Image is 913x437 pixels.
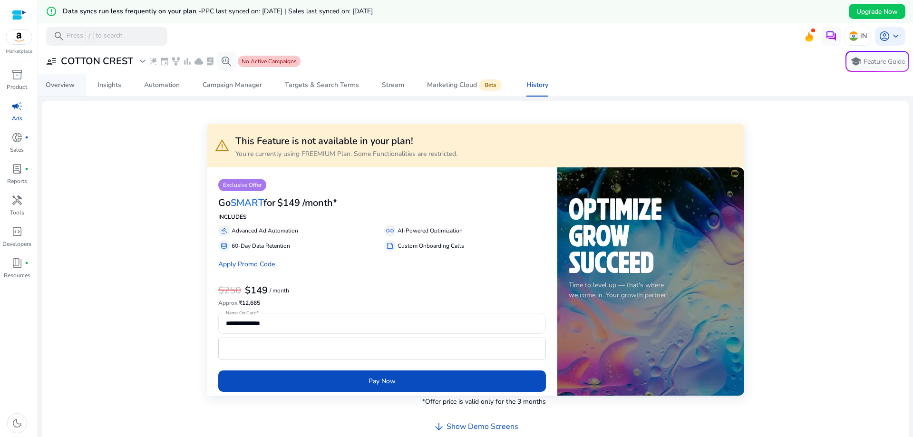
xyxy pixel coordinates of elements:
[137,56,148,67] span: expand_more
[53,30,65,42] span: search
[201,7,373,16] span: PPC last synced on: [DATE] | Sales last synced on: [DATE]
[850,56,862,67] span: school
[398,242,464,250] p: Custom Onboarding Calls
[214,138,230,153] span: warning
[270,288,289,294] p: / month
[218,370,546,392] button: Pay Now
[849,31,858,41] img: in.svg
[6,48,32,55] p: Marketplace
[11,226,23,237] span: code_blocks
[569,280,733,300] p: Time to level up — that's where we come in. Your growth partner!
[160,57,169,66] span: event
[218,285,241,296] h3: $250
[148,57,158,66] span: wand_stars
[25,136,29,139] span: fiber_manual_record
[386,242,394,250] span: summarize
[2,240,31,248] p: Developers
[217,52,236,71] button: search_insights
[422,397,546,407] p: *Offer price is valid only for the 3 months
[398,226,463,235] p: AI-Powered Optimization
[245,284,268,297] b: $149
[144,82,180,88] div: Automation
[427,81,504,89] div: Marketing Cloud
[46,56,57,67] span: user_attributes
[11,100,23,112] span: campaign
[203,82,262,88] div: Campaign Manager
[4,271,30,280] p: Resources
[46,82,75,88] div: Overview
[61,56,133,67] h3: COTTON CREST
[7,83,27,91] p: Product
[223,339,541,358] iframe: Secure card payment input frame
[25,167,29,171] span: fiber_manual_record
[277,197,337,209] h3: $149 /month*
[97,82,121,88] div: Insights
[218,197,275,209] h3: Go for
[369,376,396,386] span: Pay Now
[433,421,445,432] span: arrow_downward
[231,196,263,209] span: SMART
[849,4,905,19] button: Upgrade Now
[386,227,394,234] span: all_inclusive
[183,57,192,66] span: bar_chart
[235,136,457,147] h3: This Feature is not available in your plan!
[856,7,898,17] span: Upgrade Now
[11,257,23,269] span: book_4
[10,208,24,217] p: Tools
[11,418,23,429] span: dark_mode
[860,28,867,44] p: IN
[232,226,298,235] p: Advanced Ad Automation
[194,57,204,66] span: cloud
[12,114,22,123] p: Ads
[526,82,548,88] div: History
[890,30,902,42] span: keyboard_arrow_down
[218,179,266,191] p: Exclusive Offer
[226,310,256,317] mat-label: Name On Card
[218,299,239,307] span: Approx.
[242,58,297,65] span: No Active Campaigns
[67,31,123,41] p: Press to search
[220,242,228,250] span: database
[11,132,23,143] span: donut_small
[205,57,215,66] span: lab_profile
[25,261,29,265] span: fiber_manual_record
[171,57,181,66] span: family_history
[447,422,518,431] h4: Show Demo Screens
[218,213,546,221] p: INCLUDES
[218,300,546,306] h6: ₹12,665
[7,177,27,185] p: Reports
[864,57,905,67] p: Feature Guide
[46,6,57,17] mat-icon: error_outline
[6,30,32,44] img: amazon.svg
[845,51,909,72] button: schoolFeature Guide
[382,82,404,88] div: Stream
[11,194,23,206] span: handyman
[285,82,359,88] div: Targets & Search Terms
[11,163,23,175] span: lab_profile
[63,8,373,16] h5: Data syncs run less frequently on your plan -
[11,69,23,80] span: inventory_2
[479,79,502,91] span: Beta
[879,30,890,42] span: account_circle
[235,149,457,159] p: You're currently using FREEMIUM Plan. Some Functionalities are restricted.
[220,227,228,234] span: gavel
[10,146,24,154] p: Sales
[221,56,232,67] span: search_insights
[218,260,275,269] a: Apply Promo Code
[232,242,290,250] p: 60-Day Data Retention
[85,31,94,41] span: /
